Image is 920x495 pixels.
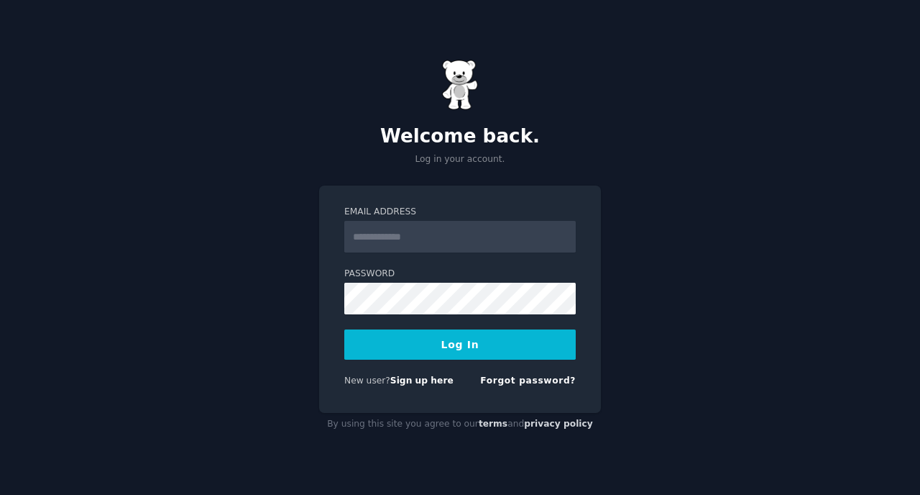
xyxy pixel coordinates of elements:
[319,153,601,166] p: Log in your account.
[524,419,593,429] a: privacy policy
[480,376,576,386] a: Forgot password?
[344,206,576,219] label: Email Address
[479,419,507,429] a: terms
[319,413,601,436] div: By using this site you agree to our and
[344,330,576,360] button: Log In
[390,376,454,386] a: Sign up here
[319,125,601,148] h2: Welcome back.
[344,376,390,386] span: New user?
[344,268,576,281] label: Password
[442,60,478,110] img: Gummy Bear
